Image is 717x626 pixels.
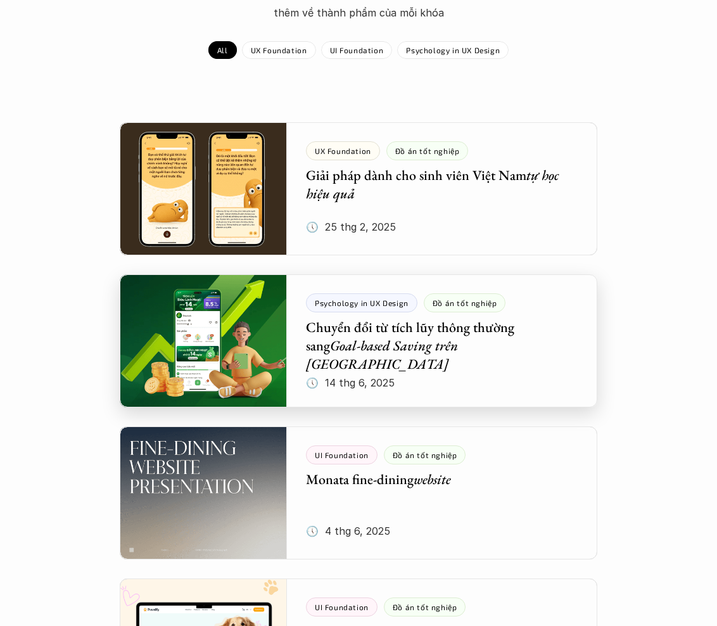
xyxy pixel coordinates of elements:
a: Psychology in UX Design [397,41,509,59]
p: UX Foundation [251,46,307,54]
a: UX FoundationĐồ án tốt nghiệpGiải pháp dành cho sinh viên Việt Namtự học hiệu quả🕔 25 thg 2, 2025 [120,122,597,255]
p: Psychology in UX Design [406,46,500,54]
p: UI Foundation [330,46,384,54]
a: UI FoundationĐồ án tốt nghiệpMonata fine-diningwebsite🕔 4 thg 6, 2025 [120,426,597,559]
a: UX Foundation [242,41,316,59]
p: All [217,46,228,54]
a: UI Foundation [321,41,393,59]
a: Psychology in UX DesignĐồ án tốt nghiệpChuyển đổi từ tích lũy thông thường sangGoal-based Saving ... [120,274,597,407]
